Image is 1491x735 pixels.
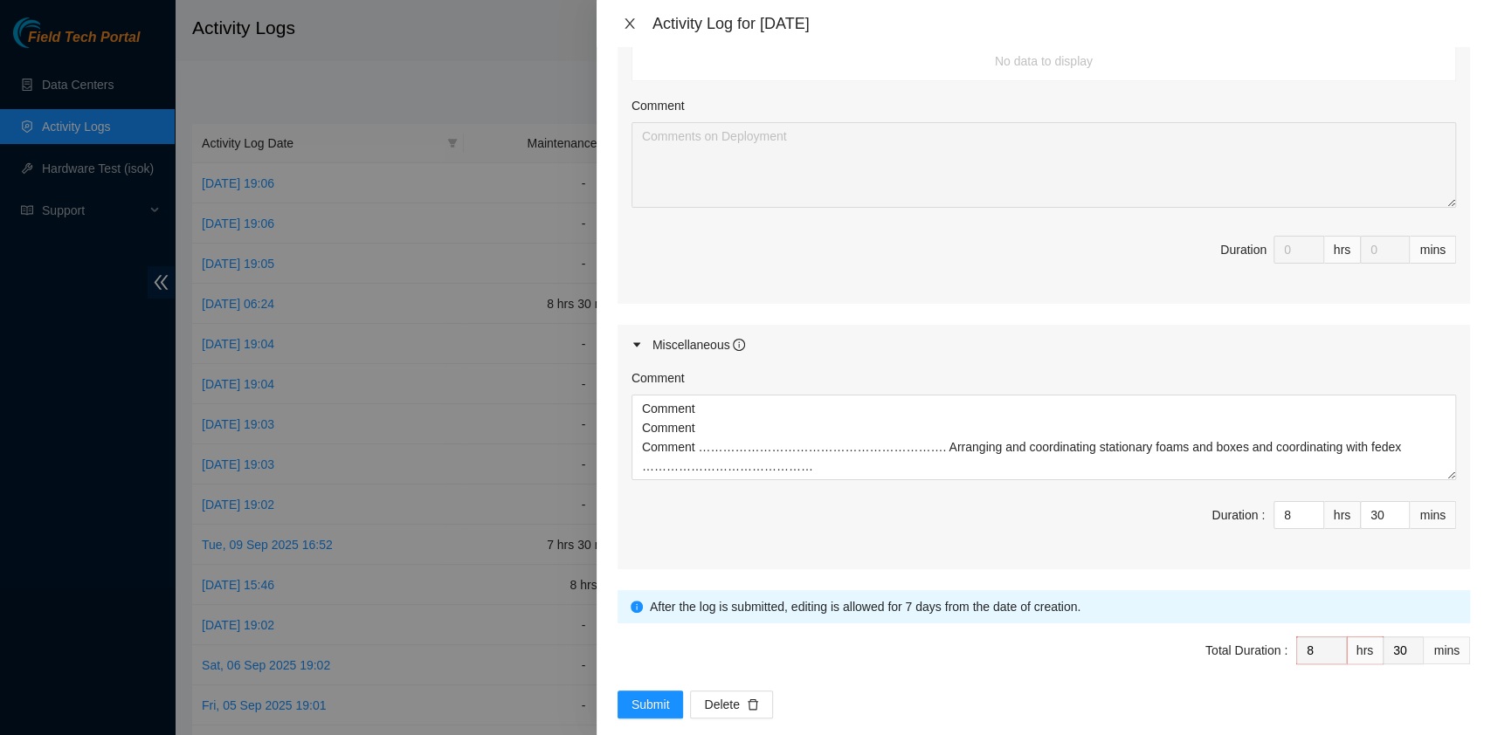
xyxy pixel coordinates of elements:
button: Submit [618,690,684,718]
textarea: Comment [632,122,1456,208]
div: mins [1424,636,1470,664]
div: Duration : [1211,505,1265,525]
div: hrs [1324,236,1361,264]
div: hrs [1324,501,1361,529]
span: delete [747,698,759,712]
div: Miscellaneous info-circle [618,325,1470,365]
button: Close [618,16,642,32]
span: caret-right [632,340,642,350]
div: mins [1410,501,1456,529]
span: info-circle [631,601,643,613]
button: Deletedelete [690,690,772,718]
span: Delete [704,695,739,714]
span: info-circle [733,339,745,351]
div: Activity Log for [DATE] [652,14,1470,33]
div: Miscellaneous [652,335,746,354]
label: Comment [632,368,685,388]
div: hrs [1347,636,1384,664]
div: mins [1410,236,1456,264]
td: No data to display [632,42,1456,81]
span: Submit [632,695,670,714]
span: close [623,17,637,31]
textarea: Comment [632,395,1456,480]
div: Total Duration : [1205,641,1287,660]
div: Duration [1220,240,1267,259]
div: After the log is submitted, editing is allowed for 7 days from the date of creation. [650,597,1457,616]
label: Comment [632,96,685,115]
